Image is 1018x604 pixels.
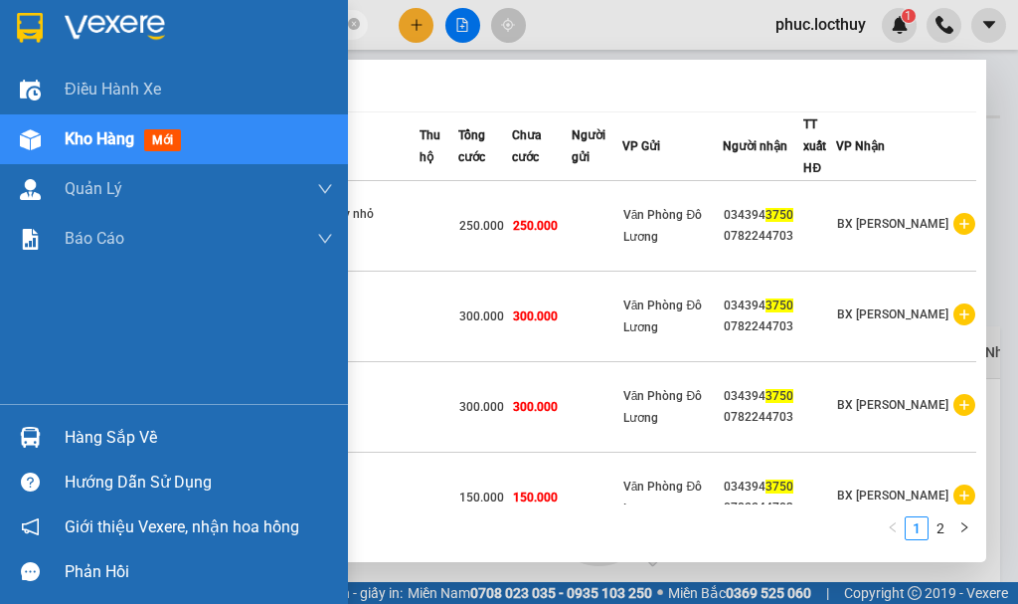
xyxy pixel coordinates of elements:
a: 2 [930,517,951,539]
span: right [958,521,970,533]
div: 0782244703 [724,498,803,518]
div: Phản hồi [65,557,333,587]
span: VP Gửi [622,139,660,153]
span: plus-circle [953,303,975,325]
div: 034394 [724,477,803,498]
span: left [887,521,899,533]
span: 3750 [765,299,793,312]
div: 034394 [724,205,803,226]
span: Giới thiệu Vexere, nhận hoa hồng [65,514,299,539]
span: Văn Phòng Đô Lương [623,208,702,244]
span: Văn Phòng Đô Lương [623,299,702,334]
div: 0782244703 [724,316,803,337]
img: solution-icon [20,229,41,250]
span: close-circle [348,18,360,30]
span: 300.000 [459,400,504,414]
div: 0782244703 [724,407,803,428]
img: warehouse-icon [20,129,41,150]
img: logo-vxr [17,13,43,43]
span: BX [PERSON_NAME] [837,217,948,231]
li: Previous Page [881,516,905,540]
span: Người gửi [572,128,605,164]
span: BX [PERSON_NAME] [837,489,948,503]
span: Chưa cước [512,128,541,164]
span: Tổng cước [458,128,485,164]
span: Văn Phòng Đô Lương [623,480,702,515]
span: Văn Phòng Đô Lương [623,389,702,425]
span: 150.000 [513,491,558,504]
div: Hướng dẫn sử dụng [65,468,333,498]
span: plus-circle [953,485,975,506]
img: warehouse-icon [20,179,41,200]
span: VP Nhận [836,139,885,153]
li: 1 [905,516,929,540]
span: down [317,231,333,247]
div: 034394 [724,296,803,316]
div: Hàng sắp về [65,423,333,453]
span: BX [PERSON_NAME] [837,307,948,321]
img: warehouse-icon [20,427,41,448]
span: 300.000 [513,400,558,414]
a: 1 [906,517,928,539]
span: Người nhận [723,139,787,153]
span: 3750 [765,389,793,403]
span: Báo cáo [65,226,124,251]
span: Điều hành xe [65,77,161,101]
button: left [881,516,905,540]
span: 3750 [765,208,793,222]
span: 150.000 [459,491,504,504]
span: Quản Lý [65,176,122,201]
span: 300.000 [459,309,504,323]
li: Next Page [952,516,976,540]
span: 3750 [765,480,793,494]
div: 034394 [724,386,803,407]
span: mới [144,129,181,151]
div: 0782244703 [724,226,803,247]
img: warehouse-icon [20,80,41,101]
span: plus-circle [953,213,975,235]
span: notification [21,517,40,536]
span: plus-circle [953,394,975,416]
span: TT xuất HĐ [803,117,826,175]
span: down [317,181,333,197]
span: question-circle [21,473,40,492]
span: close-circle [348,16,360,35]
span: 250.000 [513,219,558,233]
span: 250.000 [459,219,504,233]
span: message [21,562,40,581]
li: 2 [929,516,952,540]
button: right [952,516,976,540]
span: Thu hộ [420,128,440,164]
span: 300.000 [513,309,558,323]
span: Kho hàng [65,129,134,148]
span: BX [PERSON_NAME] [837,398,948,412]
